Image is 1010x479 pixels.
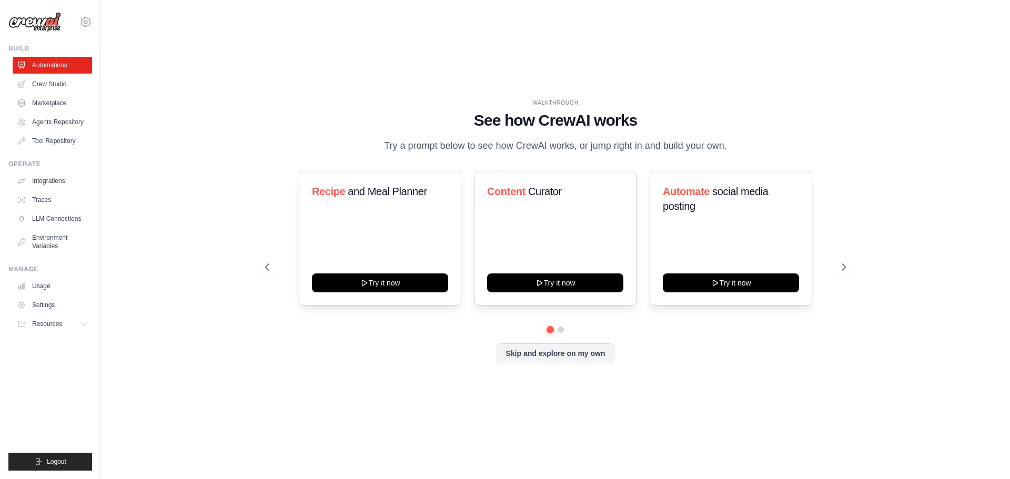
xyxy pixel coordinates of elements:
[663,186,769,212] span: social media posting
[32,320,62,328] span: Resources
[487,186,526,197] span: Content
[13,57,92,74] a: Automations
[379,138,732,154] p: Try a prompt below to see how CrewAI works, or jump right in and build your own.
[312,186,345,197] span: Recipe
[348,186,427,197] span: and Meal Planner
[487,273,623,292] button: Try it now
[13,297,92,313] a: Settings
[663,186,710,197] span: Automate
[312,273,448,292] button: Try it now
[8,453,92,471] button: Logout
[13,95,92,111] a: Marketplace
[13,76,92,93] a: Crew Studio
[8,12,61,32] img: Logo
[13,172,92,189] a: Integrations
[13,114,92,130] a: Agents Repository
[47,457,66,466] span: Logout
[265,111,846,130] h1: See how CrewAI works
[13,191,92,208] a: Traces
[497,343,614,363] button: Skip and explore on my own
[13,210,92,227] a: LLM Connections
[663,273,799,292] button: Try it now
[265,99,846,107] div: WALKTHROUGH
[8,44,92,53] div: Build
[528,186,562,197] span: Curator
[8,160,92,168] div: Operate
[13,133,92,149] a: Tool Repository
[13,315,92,332] button: Resources
[8,265,92,273] div: Manage
[13,229,92,254] a: Environment Variables
[13,278,92,294] a: Usage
